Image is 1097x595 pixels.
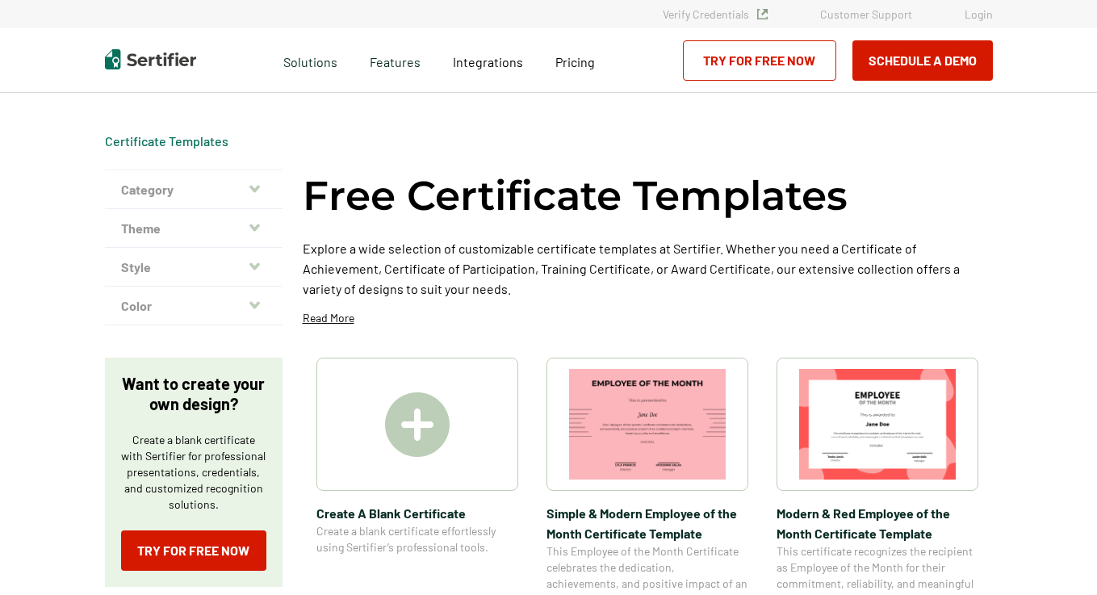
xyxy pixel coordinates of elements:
[105,133,228,149] a: Certificate Templates
[283,50,337,70] span: Solutions
[569,369,726,480] img: Simple & Modern Employee of the Month Certificate Template
[316,523,518,555] span: Create a blank certificate effortlessly using Sertifier’s professional tools.
[105,248,283,287] button: Style
[757,9,768,19] img: Verified
[799,369,956,480] img: Modern & Red Employee of the Month Certificate Template
[965,7,993,21] a: Login
[105,170,283,209] button: Category
[453,54,523,69] span: Integrations
[303,170,848,222] h1: Free Certificate Templates
[316,503,518,523] span: Create A Blank Certificate
[385,392,450,457] img: Create A Blank Certificate
[105,209,283,248] button: Theme
[370,50,421,70] span: Features
[121,530,266,571] a: Try for Free Now
[683,40,836,81] a: Try for Free Now
[303,310,354,326] p: Read More
[555,54,595,69] span: Pricing
[303,238,993,299] p: Explore a wide selection of customizable certificate templates at Sertifier. Whether you need a C...
[453,50,523,70] a: Integrations
[546,503,748,543] span: Simple & Modern Employee of the Month Certificate Template
[820,7,912,21] a: Customer Support
[777,503,978,543] span: Modern & Red Employee of the Month Certificate Template
[121,432,266,513] p: Create a blank certificate with Sertifier for professional presentations, credentials, and custom...
[663,7,768,21] a: Verify Credentials
[105,49,196,69] img: Sertifier | Digital Credentialing Platform
[105,287,283,325] button: Color
[121,374,266,414] p: Want to create your own design?
[555,50,595,70] a: Pricing
[105,133,228,149] div: Breadcrumb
